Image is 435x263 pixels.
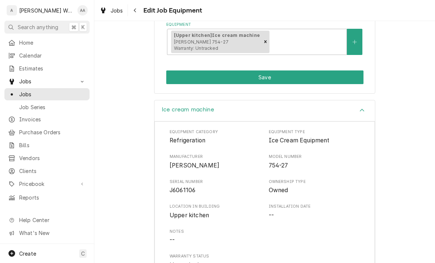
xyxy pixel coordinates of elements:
a: Purchase Orders [4,126,90,138]
a: Jobs [4,88,90,100]
a: Home [4,37,90,49]
a: Go to Help Center [4,214,90,226]
span: Location in Building [170,204,261,210]
span: Pricebook [19,180,75,188]
span: Warranty Status [170,253,360,259]
div: Notes [170,229,360,245]
span: Ice Cream Equipment [269,137,330,144]
button: Navigate back [129,4,141,16]
a: Go to Pricebook [4,178,90,190]
span: ⌘ [71,23,76,31]
div: Installation Date [269,204,360,219]
button: Accordion Details Expand Trigger [154,100,375,121]
div: Ownership Type [269,179,360,195]
span: K [81,23,85,31]
a: Estimates [4,62,90,75]
a: Invoices [4,113,90,125]
a: Job Series [4,101,90,113]
span: C [81,250,85,257]
label: Equipment [166,22,363,28]
a: Reports [4,191,90,204]
span: Manufacturer [170,154,261,160]
span: -- [170,236,175,243]
div: Equipment Category [170,129,261,145]
div: Button Group [166,70,363,84]
span: -- [269,212,274,219]
div: Manufacturer [170,154,261,170]
span: Jobs [19,77,75,85]
div: AA [77,5,88,15]
span: Job Series [19,103,86,111]
span: Notes [170,236,360,245]
h3: Ice cream machine [162,106,214,113]
div: Equipment [166,22,363,55]
span: [PERSON_NAME] [170,162,219,169]
span: Jobs [19,90,86,98]
button: Save [166,70,363,84]
span: Vendors [19,154,86,162]
div: Accordion Header [154,100,375,121]
span: Create [19,250,36,257]
span: Home [19,39,86,46]
strong: [Upper kitchen] Ice cream machine [174,32,260,38]
div: Location in Building [170,204,261,219]
div: Button Group Row [166,70,363,84]
a: Clients [4,165,90,177]
a: Bills [4,139,90,151]
span: Location in Building [170,211,261,220]
a: Calendar [4,49,90,62]
div: Remove [object Object] [261,31,269,53]
span: Installation Date [269,211,360,220]
span: Bills [19,141,86,149]
span: Equipment Category [170,136,261,145]
a: Vendors [4,152,90,164]
span: Serial Number [170,179,261,185]
span: Ownership Type [269,186,360,195]
span: Invoices [19,115,86,123]
span: Reports [19,194,86,201]
span: Equipment Type [269,129,360,135]
div: Model Number [269,154,360,170]
span: Estimates [19,65,86,72]
span: Ownership Type [269,179,360,185]
span: Notes [170,229,360,235]
a: Go to What's New [4,227,90,239]
span: Equipment Type [269,136,360,145]
span: Model Number [269,161,360,170]
span: 754-27 [269,162,288,169]
svg: Create New Equipment [352,39,357,45]
div: Serial Number [170,179,261,195]
span: Manufacturer [170,161,261,170]
span: Edit Job Equipment [141,6,202,15]
span: Refrigeration [170,137,205,144]
span: Model Number [269,154,360,160]
span: [PERSON_NAME] 754-27 Warranty: Untracked [174,39,229,51]
a: Go to Jobs [4,75,90,87]
span: Search anything [18,23,58,31]
span: Purchase Orders [19,128,86,136]
div: Equipment Type [269,129,360,145]
span: Help Center [19,216,85,224]
div: A [7,5,17,15]
span: Equipment Category [170,129,261,135]
span: Upper kitchen [170,212,209,219]
span: Calendar [19,52,86,59]
span: Installation Date [269,204,360,210]
span: What's New [19,229,85,237]
span: Jobs [111,7,123,14]
span: Serial Number [170,186,261,195]
span: J6061106 [170,187,195,194]
div: [PERSON_NAME] Works LLC [19,7,73,14]
a: Jobs [97,4,126,17]
button: Create New Equipment [347,29,362,55]
span: Clients [19,167,86,175]
button: Search anything⌘K [4,21,90,34]
div: Aaron Anderson's Avatar [77,5,88,15]
span: Owned [269,187,288,194]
